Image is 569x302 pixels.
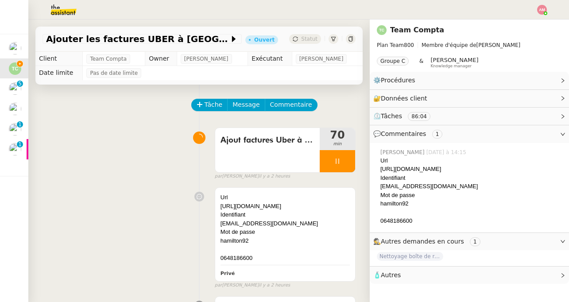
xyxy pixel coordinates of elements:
[380,174,562,182] div: Identifiant
[18,141,22,149] p: 1
[381,77,415,84] span: Procédures
[221,134,314,147] span: Ajout factures Uber à [GEOGRAPHIC_DATA]
[145,52,177,66] td: Owner
[9,143,21,155] img: users%2F9GXHdUEgf7ZlSXdwo7B3iBDT3M02%2Favatar%2Fimages.jpeg
[221,193,350,202] div: Url
[227,99,265,111] button: Message
[301,36,317,42] span: Statut
[370,108,569,125] div: ⏲️Tâches 86:04
[377,41,562,50] span: [PERSON_NAME]
[215,282,290,289] small: [PERSON_NAME]
[373,112,438,120] span: ⏲️
[380,165,562,174] div: [URL][DOMAIN_NAME]
[221,228,350,236] div: Mot de passe
[299,54,344,63] span: [PERSON_NAME]
[320,140,355,148] span: min
[35,66,83,80] td: Date limite
[46,35,229,43] span: Ajouter les factures UBER à [GEOGRAPHIC_DATA]
[221,210,350,219] div: Identifiant
[270,100,312,110] span: Commentaire
[215,173,290,180] small: [PERSON_NAME]
[320,130,355,140] span: 70
[404,42,414,48] span: 800
[408,112,430,121] nz-tag: 86:04
[9,82,21,95] img: users%2FC9SBsJ0duuaSgpQFj5LgoEX8n0o2%2Favatar%2Fec9d51b8-9413-4189-adfb-7be4d8c96a3c
[380,148,426,156] span: [PERSON_NAME]
[426,148,468,156] span: [DATE] à 14:15
[17,121,23,128] nz-badge-sup: 1
[17,141,23,147] nz-badge-sup: 1
[221,254,350,263] div: 0648186600
[430,57,478,63] span: [PERSON_NAME]
[35,52,83,66] td: Client
[221,271,235,276] b: Privé
[18,121,22,129] p: 1
[221,219,350,228] div: [EMAIL_ADDRESS][DOMAIN_NAME]
[537,5,547,15] img: svg
[232,100,259,110] span: Message
[370,233,569,250] div: 🕵️Autres demandes en cours 1
[18,81,22,89] p: 5
[9,42,21,54] img: users%2FZQQIdhcXkybkhSUIYGy0uz77SOL2%2Favatar%2F1738315307335.jpeg
[90,54,127,63] span: Team Compta
[370,267,569,284] div: 🧴Autres
[373,130,446,137] span: 💬
[215,173,222,180] span: par
[370,90,569,107] div: 🔐Données client
[381,95,427,102] span: Données client
[9,62,21,75] img: svg
[377,57,409,66] nz-tag: Groupe C
[381,271,401,279] span: Autres
[381,130,426,137] span: Commentaires
[259,173,290,180] span: il y a 2 heures
[259,282,290,289] span: il y a 2 heures
[221,202,350,211] div: [URL][DOMAIN_NAME]
[377,252,443,261] span: Nettoyage boîte de réception PENNYLANE - Octobre
[377,42,404,48] span: Plan Team
[377,25,387,35] img: svg
[373,271,401,279] span: 🧴
[215,282,222,289] span: par
[221,236,350,245] div: hamilton92
[17,81,23,87] nz-badge-sup: 5
[380,182,562,191] div: [EMAIL_ADDRESS][DOMAIN_NAME]
[9,103,21,115] img: users%2F37wbV9IbQuXMU0UH0ngzBXzaEe12%2Favatar%2Fcba66ece-c48a-48c8-9897-a2adc1834457
[390,26,444,34] a: Team Compta
[9,123,21,136] img: users%2FYpHCMxs0fyev2wOt2XOQMyMzL3F3%2Favatar%2Fb1d7cab4-399e-487a-a9b0-3b1e57580435
[430,64,472,69] span: Knowledge manager
[370,72,569,89] div: ⚙️Procédures
[254,37,275,43] div: Ouvert
[191,99,228,111] button: Tâche
[248,52,292,66] td: Exécutant
[184,54,228,63] span: [PERSON_NAME]
[205,100,223,110] span: Tâche
[380,156,562,165] div: Url
[380,217,562,225] div: 0648186600
[381,238,464,245] span: Autres demandes en cours
[370,125,569,143] div: 💬Commentaires 1
[380,191,562,200] div: Mot de passe
[373,238,484,245] span: 🕵️
[432,130,443,139] nz-tag: 1
[381,112,402,120] span: Tâches
[470,237,480,246] nz-tag: 1
[380,199,562,208] div: hamilton92
[373,93,431,104] span: 🔐
[373,75,419,85] span: ⚙️
[430,57,478,68] app-user-label: Knowledge manager
[90,69,138,77] span: Pas de date limite
[265,99,317,111] button: Commentaire
[422,42,476,48] span: Membre d'équipe de
[419,57,423,68] span: &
